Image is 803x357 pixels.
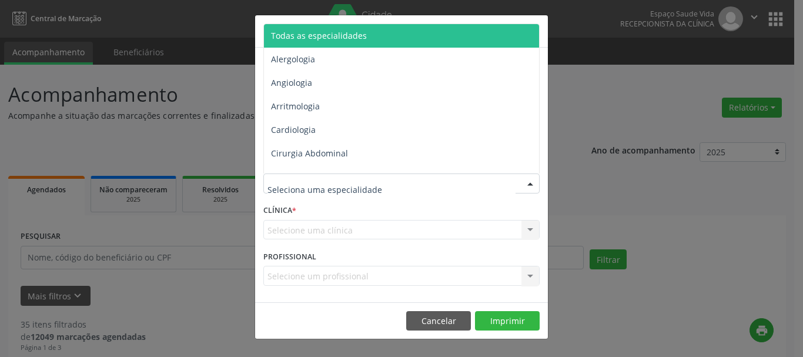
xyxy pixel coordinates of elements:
[271,77,312,88] span: Angiologia
[271,171,343,182] span: Cirurgia Bariatrica
[271,148,348,159] span: Cirurgia Abdominal
[267,178,516,201] input: Seleciona uma especialidade
[263,202,296,220] label: CLÍNICA
[271,54,315,65] span: Alergologia
[475,311,540,331] button: Imprimir
[271,30,367,41] span: Todas as especialidades
[263,248,316,266] label: PROFISSIONAL
[524,15,548,44] button: Close
[406,311,471,331] button: Cancelar
[263,24,398,39] h5: Relatório de agendamentos
[271,124,316,135] span: Cardiologia
[271,101,320,112] span: Arritmologia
